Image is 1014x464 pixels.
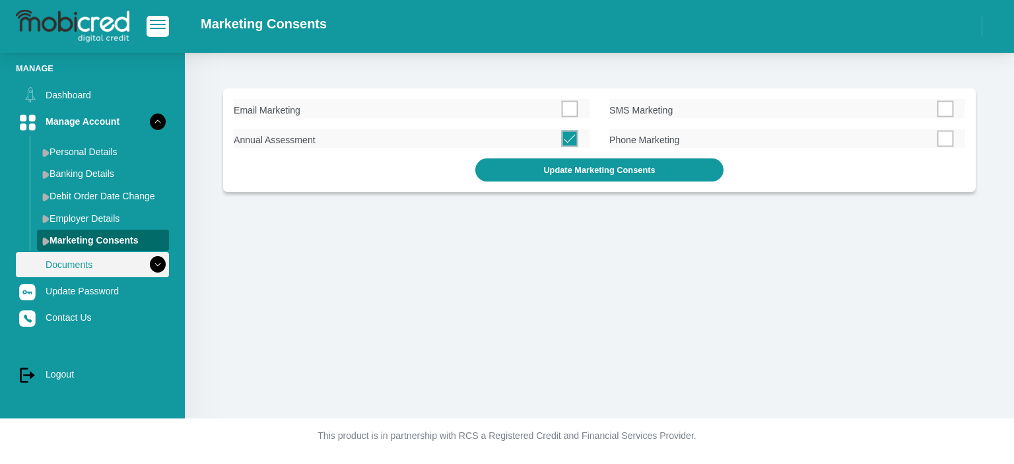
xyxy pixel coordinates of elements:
button: Update Marketing Consents [475,158,723,182]
img: menu arrow [42,237,50,246]
a: Marketing Consents [37,230,169,251]
img: menu arrow [42,215,50,223]
img: menu arrow [42,149,50,157]
a: Debit Order Date Change [37,185,169,207]
img: logo-mobicred.svg [16,10,129,43]
span: SMS Marketing [609,105,673,116]
a: Banking Details [37,163,169,184]
h2: Marketing Consents [201,16,327,32]
li: Manage [16,62,169,75]
a: Personal Details [37,141,169,162]
a: Documents [16,252,169,277]
a: Contact Us [16,305,169,330]
a: Logout [16,362,169,387]
span: Annual Assessment [234,135,316,145]
a: Manage Account [16,109,169,134]
a: Update Password [16,279,169,304]
img: menu arrow [42,170,50,179]
a: Dashboard [16,83,169,108]
img: menu arrow [42,193,50,201]
p: This product is in partnership with RCS a Registered Credit and Financial Services Provider. [141,429,873,443]
span: Email Marketing [234,105,300,116]
span: Phone Marketing [609,135,679,145]
a: Employer Details [37,208,169,229]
